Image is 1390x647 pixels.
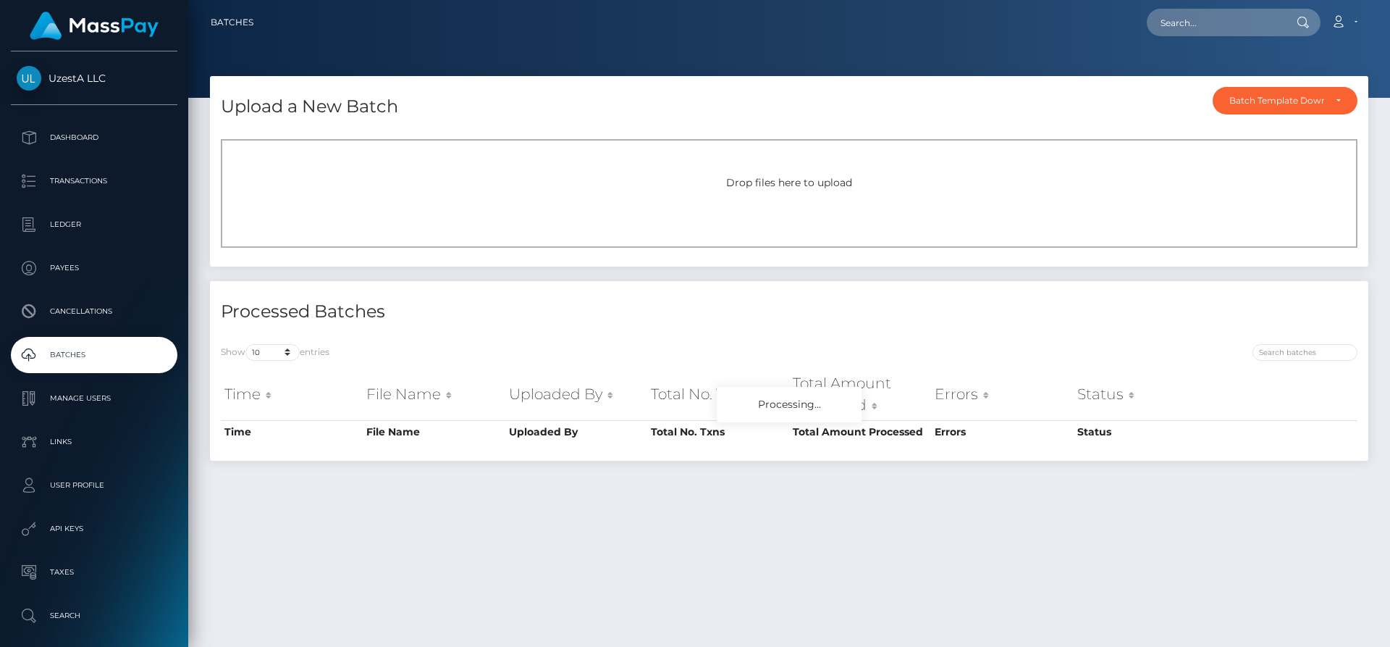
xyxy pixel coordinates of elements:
[17,301,172,322] p: Cancellations
[789,369,931,420] th: Total Amount Processed
[505,420,647,443] th: Uploaded By
[717,387,862,422] div: Processing...
[647,420,789,443] th: Total No. Txns
[17,475,172,496] p: User Profile
[17,127,172,149] p: Dashboard
[1074,420,1216,443] th: Status
[11,250,177,286] a: Payees
[11,511,177,547] a: API Keys
[931,420,1073,443] th: Errors
[647,369,789,420] th: Total No. Txns
[1213,87,1357,114] button: Batch Template Download
[11,380,177,417] a: Manage Users
[789,420,931,443] th: Total Amount Processed
[221,420,363,443] th: Time
[11,120,177,156] a: Dashboard
[363,420,505,443] th: File Name
[726,176,852,189] span: Drop files here to upload
[11,163,177,199] a: Transactions
[17,170,172,192] p: Transactions
[11,598,177,634] a: Search
[17,518,172,540] p: API Keys
[221,299,778,325] h4: Processed Batches
[11,554,177,590] a: Taxes
[931,369,1073,420] th: Errors
[505,369,647,420] th: Uploaded By
[211,7,253,38] a: Batches
[17,562,172,583] p: Taxes
[363,369,505,420] th: File Name
[11,206,177,243] a: Ledger
[1147,9,1283,36] input: Search...
[17,388,172,409] p: Manage Users
[11,72,177,85] span: UzestA LLC
[11,424,177,460] a: Links
[221,369,363,420] th: Time
[1074,369,1216,420] th: Status
[30,12,159,40] img: MassPay Logo
[17,66,41,91] img: UzestA LLC
[221,344,329,361] label: Show entries
[17,431,172,453] p: Links
[221,94,398,120] h4: Upload a New Batch
[17,605,172,627] p: Search
[17,214,172,235] p: Ledger
[11,293,177,330] a: Cancellations
[245,344,300,361] select: Showentries
[11,337,177,373] a: Batches
[17,257,172,279] p: Payees
[1229,95,1324,107] div: Batch Template Download
[11,467,177,504] a: User Profile
[17,344,172,366] p: Batches
[1252,344,1357,361] input: Search batches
